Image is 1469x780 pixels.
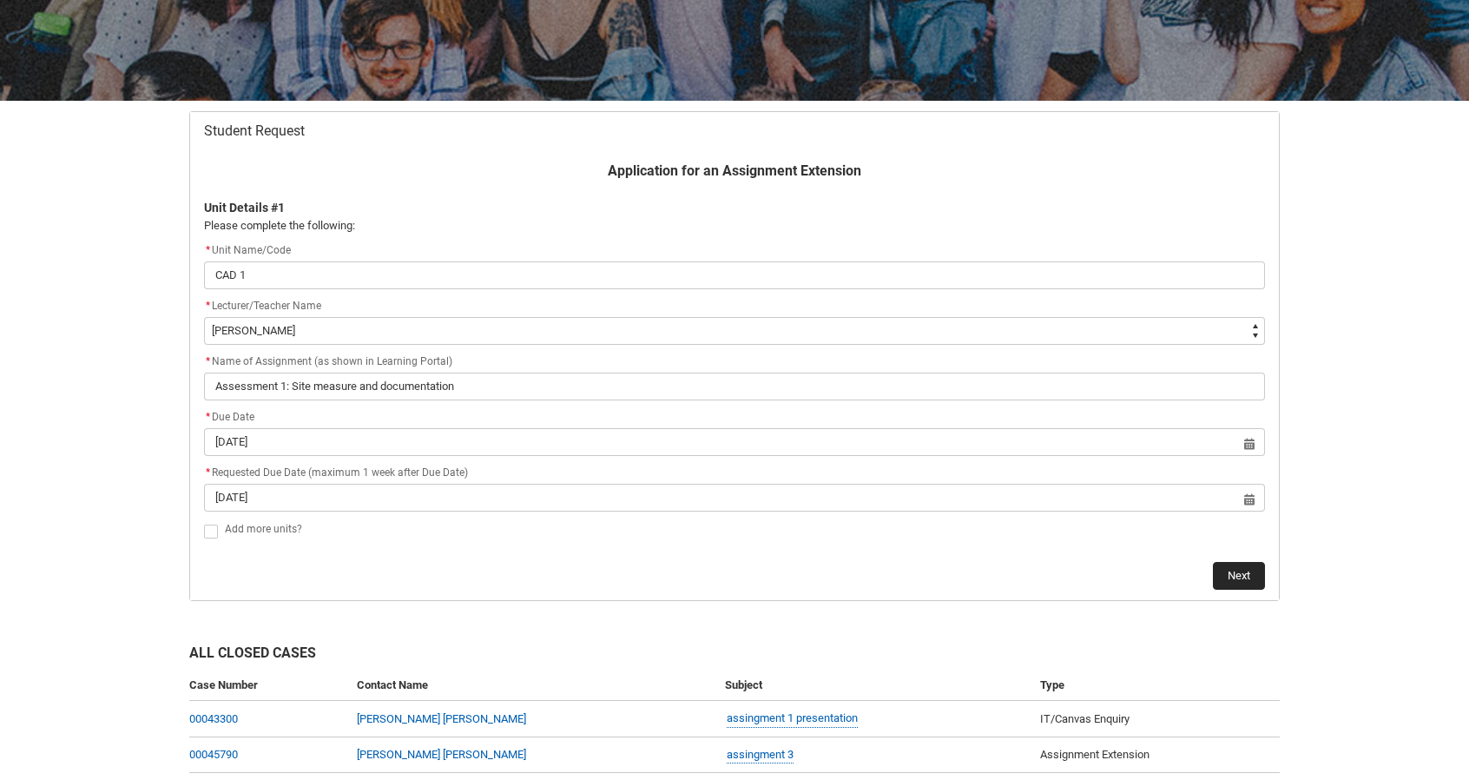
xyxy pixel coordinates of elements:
[204,244,291,256] span: Unit Name/Code
[206,466,210,479] abbr: required
[206,300,210,312] abbr: required
[1033,670,1280,702] th: Type
[204,201,285,215] b: Unit Details #1
[206,411,210,423] abbr: required
[1040,748,1150,761] span: Assignment Extension
[608,162,861,179] b: Application for an Assignment Extension
[189,748,238,761] a: 00045790
[204,122,305,140] span: Student Request
[727,710,858,728] a: assingment 1 presentation
[727,746,794,764] a: assingment 3
[204,411,254,423] span: Due Date
[204,217,1265,235] p: Please complete the following:
[1040,712,1130,725] span: IT/Canvas Enquiry
[357,712,526,725] a: [PERSON_NAME] [PERSON_NAME]
[204,466,468,479] span: Requested Due Date (maximum 1 week after Due Date)
[189,670,350,702] th: Case Number
[189,111,1280,601] article: Redu_Student_Request flow
[204,355,452,367] span: Name of Assignment (as shown in Learning Portal)
[1213,562,1265,590] button: Next
[718,670,1033,702] th: Subject
[206,244,210,256] abbr: required
[357,748,526,761] a: [PERSON_NAME] [PERSON_NAME]
[212,300,321,312] span: Lecturer/Teacher Name
[225,523,302,535] span: Add more units?
[350,670,718,702] th: Contact Name
[189,643,1280,670] h2: All Closed Cases
[206,355,210,367] abbr: required
[189,712,238,725] a: 00043300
